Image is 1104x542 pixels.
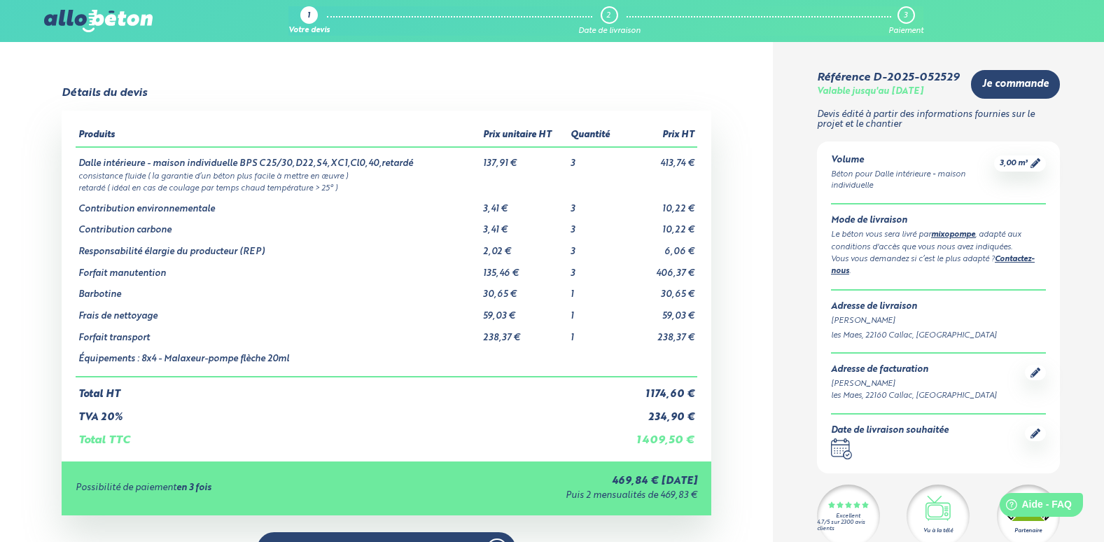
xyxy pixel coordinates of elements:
iframe: Help widget launcher [979,487,1089,527]
div: Adresse de facturation [831,365,997,375]
a: mixopompe [931,231,975,239]
div: 469,84 € [DATE] [391,475,697,487]
td: 238,37 € [622,322,697,344]
td: 10,22 € [622,214,697,236]
td: TVA 20% [76,401,621,424]
td: Responsabilité élargie du producteur (REP) [76,236,480,258]
td: 234,90 € [622,401,697,424]
div: Volume [831,155,994,166]
td: Total TTC [76,423,621,447]
div: Votre devis [288,27,330,36]
td: 59,03 € [480,300,568,322]
div: Valable jusqu'au [DATE] [817,87,923,97]
td: 413,74 € [622,147,697,169]
td: 1 [568,322,621,344]
a: 1 Votre devis [288,6,330,36]
div: Le béton vous sera livré par , adapté aux conditions d'accès que vous nous avez indiquées. [831,229,1046,253]
td: Contribution carbone [76,214,480,236]
td: 2,02 € [480,236,568,258]
a: Je commande [971,70,1060,99]
div: Date de livraison souhaitée [831,426,949,436]
td: 137,91 € [480,147,568,169]
div: Référence D-2025-052529 [817,71,959,84]
td: 1 409,50 € [622,423,697,447]
td: 6,06 € [622,236,697,258]
td: 30,65 € [622,279,697,300]
td: 406,37 € [622,258,697,279]
td: Total HT [76,377,621,401]
th: Quantité [568,125,621,147]
td: 1 [568,279,621,300]
a: 3 Paiement [888,6,923,36]
td: 10,22 € [622,193,697,215]
strong: en 3 fois [176,483,211,492]
td: 59,03 € [622,300,697,322]
td: Contribution environnementale [76,193,480,215]
td: Forfait manutention [76,258,480,279]
div: 3 [904,11,907,20]
td: Forfait transport [76,322,480,344]
td: 3 [568,147,621,169]
div: Possibilité de paiement [76,483,391,494]
th: Produits [76,125,480,147]
th: Prix unitaire HT [480,125,568,147]
div: Béton pour Dalle intérieure - maison individuelle [831,169,994,193]
div: 4.7/5 sur 2300 avis clients [817,520,880,532]
td: 135,46 € [480,258,568,279]
div: Détails du devis [62,87,147,99]
td: 3 [568,258,621,279]
td: 30,65 € [480,279,568,300]
td: Équipements : 8x4 - Malaxeur-pompe flèche 20ml [76,343,480,377]
th: Prix HT [622,125,697,147]
div: Vu à la télé [923,527,953,535]
p: Devis édité à partir des informations fournies sur le projet et le chantier [817,110,1060,130]
td: retardé ( idéal en cas de coulage par temps chaud température > 25° ) [76,181,697,193]
td: Barbotine [76,279,480,300]
td: 3,41 € [480,214,568,236]
div: [PERSON_NAME] [831,315,1046,327]
div: 2 [606,11,610,20]
div: Vous vous demandez si c’est le plus adapté ? . [831,253,1046,279]
a: 2 Date de livraison [578,6,641,36]
td: 3 [568,193,621,215]
td: 1 174,60 € [622,377,697,401]
td: Frais de nettoyage [76,300,480,322]
img: allobéton [44,10,152,32]
td: 3,41 € [480,193,568,215]
div: Paiement [888,27,923,36]
div: [PERSON_NAME] [831,378,997,390]
div: Partenaire [1014,527,1042,535]
div: 1 [307,12,310,21]
div: Puis 2 mensualités de 469,83 € [391,491,697,501]
div: Date de livraison [578,27,641,36]
td: Dalle intérieure - maison individuelle BPS C25/30,D22,S4,XC1,Cl0,40,retardé [76,147,480,169]
div: Excellent [836,513,860,520]
div: Mode de livraison [831,216,1046,226]
div: les Maes, 22160 Callac, [GEOGRAPHIC_DATA] [831,390,997,402]
span: Je commande [982,78,1049,90]
td: consistance fluide ( la garantie d’un béton plus facile à mettre en œuvre ) [76,169,697,181]
td: 238,37 € [480,322,568,344]
div: Adresse de livraison [831,302,1046,312]
td: 3 [568,236,621,258]
td: 1 [568,300,621,322]
td: 3 [568,214,621,236]
div: les Maes, 22160 Callac, [GEOGRAPHIC_DATA] [831,330,1046,342]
